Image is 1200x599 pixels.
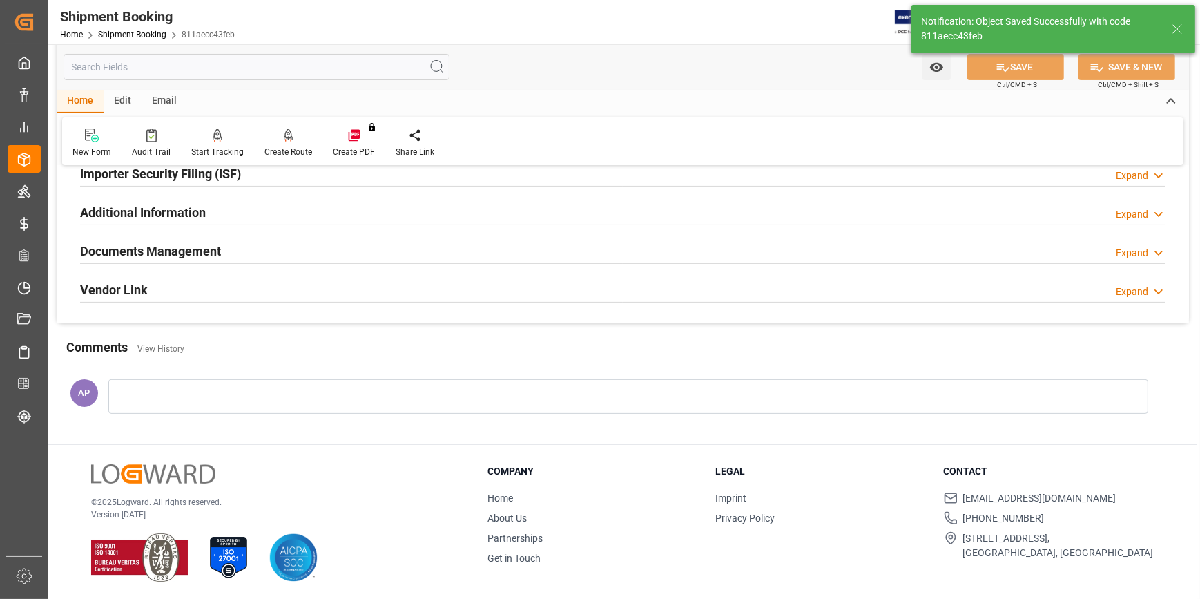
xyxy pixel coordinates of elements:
[1116,207,1148,222] div: Expand
[944,464,1154,479] h3: Contact
[1116,246,1148,260] div: Expand
[142,90,187,113] div: Email
[1116,169,1148,183] div: Expand
[967,54,1064,80] button: SAVE
[487,553,541,564] a: Get in Touch
[80,164,241,183] h2: Importer Security Filing (ISF)
[715,493,746,504] a: Imprint
[104,90,142,113] div: Edit
[1098,79,1159,90] span: Ctrl/CMD + Shift + S
[487,493,513,504] a: Home
[963,531,1154,560] span: [STREET_ADDRESS], [GEOGRAPHIC_DATA], [GEOGRAPHIC_DATA]
[91,464,215,484] img: Logward Logo
[963,511,1045,526] span: [PHONE_NUMBER]
[715,513,775,524] a: Privacy Policy
[91,496,453,508] p: © 2025 Logward. All rights reserved.
[204,533,253,582] img: ISO 27001 Certification
[895,10,942,35] img: Exertis%20JAM%20-%20Email%20Logo.jpg_1722504956.jpg
[997,79,1037,90] span: Ctrl/CMD + S
[191,146,244,158] div: Start Tracking
[132,146,171,158] div: Audit Trail
[91,533,188,582] img: ISO 9001 & ISO 14001 Certification
[487,533,543,544] a: Partnerships
[137,344,184,354] a: View History
[60,6,235,27] div: Shipment Booking
[64,54,449,80] input: Search Fields
[922,54,951,80] button: open menu
[487,513,527,524] a: About Us
[963,491,1116,506] span: [EMAIL_ADDRESS][DOMAIN_NAME]
[98,30,166,39] a: Shipment Booking
[60,30,83,39] a: Home
[487,464,698,479] h3: Company
[269,533,318,582] img: AICPA SOC
[72,146,111,158] div: New Form
[396,146,434,158] div: Share Link
[79,388,90,398] span: AP
[1116,285,1148,299] div: Expand
[80,203,206,222] h2: Additional Information
[264,146,312,158] div: Create Route
[715,464,926,479] h3: Legal
[66,338,128,356] h2: Comments
[57,90,104,113] div: Home
[91,508,453,521] p: Version [DATE]
[921,15,1159,44] div: Notification: Object Saved Successfully with code 811aecc43feb
[80,281,148,299] h2: Vendor Link
[1078,54,1175,80] button: SAVE & NEW
[80,242,221,260] h2: Documents Management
